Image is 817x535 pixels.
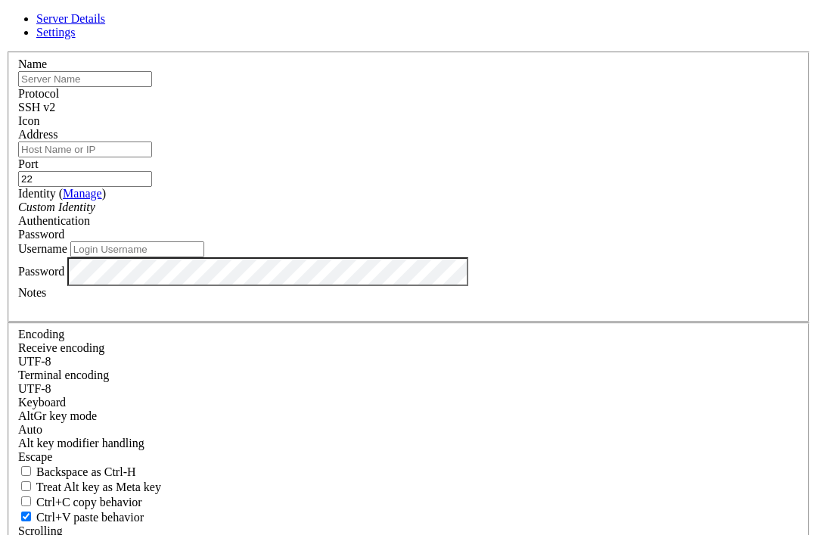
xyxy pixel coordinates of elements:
[18,286,46,299] label: Notes
[18,201,95,213] i: Custom Identity
[36,511,144,524] span: Ctrl+V paste behavior
[18,328,64,341] label: Encoding
[36,26,76,39] a: Settings
[21,512,31,521] input: Ctrl+V paste behavior
[18,450,52,463] span: Escape
[36,496,142,509] span: Ctrl+C copy behavior
[18,114,39,127] label: Icon
[18,157,39,170] label: Port
[18,101,799,114] div: SSH v2
[18,423,42,436] span: Auto
[18,496,142,509] label: Ctrl-C copies if true, send ^C to host if false. Ctrl-Shift-C sends ^C to host if true, copies if...
[70,241,204,257] input: Login Username
[21,466,31,476] input: Backspace as Ctrl-H
[21,496,31,506] input: Ctrl+C copy behavior
[63,187,102,200] a: Manage
[18,465,136,478] label: If true, the backspace should send BS ('\x08', aka ^H). Otherwise the backspace key should send '...
[18,369,109,381] label: The default terminal encoding. ISO-2022 enables character map translations (like graphics maps). ...
[18,242,67,255] label: Username
[18,396,66,409] label: Keyboard
[18,382,51,395] span: UTF-8
[18,128,57,141] label: Address
[18,171,152,187] input: Port Number
[18,409,97,422] label: Set the expected encoding for data received from the host. If the encodings do not match, visual ...
[18,142,152,157] input: Host Name or IP
[18,101,55,114] span: SSH v2
[18,341,104,354] label: Set the expected encoding for data received from the host. If the encodings do not match, visual ...
[18,450,799,464] div: Escape
[18,264,64,277] label: Password
[18,87,59,100] label: Protocol
[18,71,152,87] input: Server Name
[18,355,51,368] span: UTF-8
[18,58,47,70] label: Name
[18,511,144,524] label: Ctrl+V pastes if true, sends ^V to host if false. Ctrl+Shift+V sends ^V to host if true, pastes i...
[36,12,105,25] a: Server Details
[18,481,161,493] label: Whether the Alt key acts as a Meta key or as a distinct Alt key.
[18,437,144,449] label: Controls how the Alt key is handled. Escape: Send an ESC prefix. 8-Bit: Add 128 to the typed char...
[18,214,90,227] label: Authentication
[18,187,106,200] label: Identity
[18,355,799,369] div: UTF-8
[18,423,799,437] div: Auto
[18,228,64,241] span: Password
[36,481,161,493] span: Treat Alt key as Meta key
[21,481,31,491] input: Treat Alt key as Meta key
[59,187,106,200] span: ( )
[18,382,799,396] div: UTF-8
[18,201,799,214] div: Custom Identity
[18,228,799,241] div: Password
[36,465,136,478] span: Backspace as Ctrl-H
